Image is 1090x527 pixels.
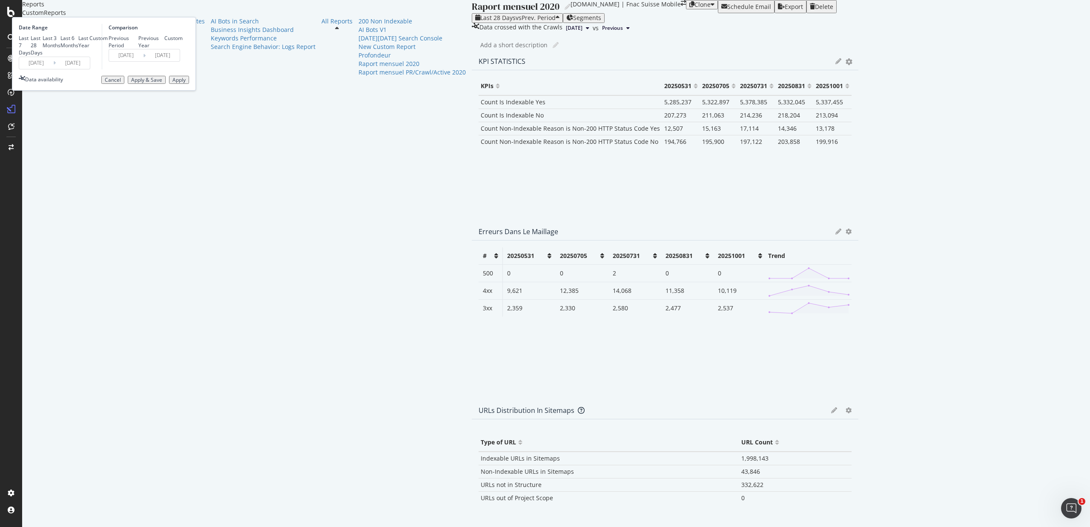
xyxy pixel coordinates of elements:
a: Raport mensuel 2020 [359,60,466,68]
span: 197,122 [740,137,762,146]
span: 43,846 [741,467,760,475]
button: Cancel [101,76,124,84]
span: 5,337,455 [816,98,843,106]
input: Start Date [109,49,143,61]
a: Search Engine Behavior: Logs Report [211,43,316,51]
div: Last 3 Months [43,34,60,49]
td: 2,580 [608,299,661,317]
span: 203,858 [778,137,800,146]
span: 13,178 [816,124,835,132]
span: 1 [1079,498,1085,505]
input: End Date [146,49,180,61]
a: Profondeur [359,51,466,60]
div: Type of URL [481,435,516,449]
td: 9,621 [503,282,556,299]
a: AI Bots in Search [211,17,316,26]
td: 12,385 [556,282,608,299]
div: Black Friday Search Console [359,34,466,43]
td: 2,330 [556,299,608,317]
td: 0 [503,264,556,282]
a: Keywords Performance [211,34,316,43]
td: 2,537 [714,299,766,317]
div: CustomReports [22,9,472,17]
div: Business Insights Dashboard [211,26,316,34]
span: 14,346 [778,124,797,132]
span: 20250731 [613,252,640,260]
div: Previous Period [109,34,138,49]
div: 20250731 [740,79,767,93]
button: Apply & Save [128,76,166,84]
span: 0 [741,494,745,502]
span: Count Is Indexable Yes [481,98,545,106]
td: 11,358 [661,282,714,299]
div: Custom [89,34,108,42]
div: Add a short description [480,41,548,49]
a: [DATE][DATE] Search Console [359,34,466,43]
div: Last 6 Months [60,34,78,49]
td: 500 [479,264,503,282]
span: 5,332,045 [778,98,805,106]
div: Date Range [19,24,100,31]
div: Data availability [25,76,63,83]
span: Non-Indexable URLs in Sitemaps [481,467,574,475]
span: 332,622 [741,481,763,489]
td: 0 [714,264,766,282]
td: 0 [661,264,714,282]
div: 20251001 [816,79,843,93]
i: Edit report name [565,4,571,10]
input: Start Date [19,57,53,69]
td: 2,477 [661,299,714,317]
div: Custom [164,34,183,42]
div: Last 7 Days [19,34,31,56]
div: All Reports [321,17,353,26]
div: Erreurs dans le maillage [479,227,558,236]
span: Segments [573,14,601,22]
span: 20250831 [665,252,693,260]
span: Previous [602,24,623,32]
td: 10,119 [714,282,766,299]
span: 194,766 [664,137,686,146]
div: AI Bots V1 [359,26,466,34]
div: KPI STATISTICSgeargearKPIs2025053120250705202507312025083120251001Count Is Indexable Yes5,285,237... [472,53,858,223]
div: Previous Year [138,34,165,49]
div: gear [846,229,852,235]
span: 5,285,237 [664,98,691,106]
span: 195,900 [702,137,724,146]
span: 211,063 [702,111,724,119]
i: Edit report name [553,42,559,48]
div: Export [785,3,803,10]
span: Count Non-Indexable Reason is Non-200 HTTP Status Code No [481,137,658,146]
div: 20250705 [702,79,729,93]
div: URL Count [741,435,773,449]
div: Apply & Save [131,77,162,83]
div: KPI STATISTICS [479,57,525,66]
div: Last Year [78,34,89,49]
div: Last 28 Days [31,34,43,56]
div: gear [846,407,852,413]
div: Apply [172,77,186,83]
button: [DATE] [562,23,593,33]
td: 2 [608,264,661,282]
div: Data crossed with the Crawls [479,23,562,33]
span: 20250531 [507,252,534,260]
span: Count Non-Indexable Reason is Non-200 HTTP Status Code Yes [481,124,660,132]
td: 14,068 [608,282,661,299]
div: 20250531 [664,79,691,93]
a: Raport mensuel PR/Crawl/Active 2020 [359,68,466,77]
span: URLs not in Structure [481,481,542,489]
div: URLs Distribution in Sitemaps [479,406,574,415]
span: URLs out of Project Scope [481,494,553,502]
div: gear [846,58,852,64]
span: 199,916 [816,137,838,146]
div: 200 Non Indexable [359,17,466,26]
span: 218,204 [778,111,800,119]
